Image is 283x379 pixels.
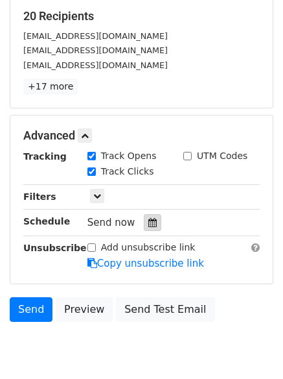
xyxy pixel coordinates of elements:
label: UTM Codes [197,149,247,163]
label: Add unsubscribe link [101,241,196,254]
h5: 20 Recipients [23,9,260,23]
strong: Unsubscribe [23,243,87,253]
strong: Filters [23,191,56,202]
a: Copy unsubscribe link [87,258,204,269]
span: Send now [87,217,135,228]
label: Track Opens [101,149,157,163]
a: Send [10,297,52,322]
small: [EMAIL_ADDRESS][DOMAIN_NAME] [23,31,168,41]
a: Preview [56,297,113,322]
a: Send Test Email [116,297,214,322]
h5: Advanced [23,128,260,143]
small: [EMAIL_ADDRESS][DOMAIN_NAME] [23,45,168,55]
a: +17 more [23,79,78,95]
strong: Tracking [23,151,67,162]
strong: Schedule [23,216,70,226]
small: [EMAIL_ADDRESS][DOMAIN_NAME] [23,60,168,70]
label: Track Clicks [101,165,154,178]
iframe: Chat Widget [218,317,283,379]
